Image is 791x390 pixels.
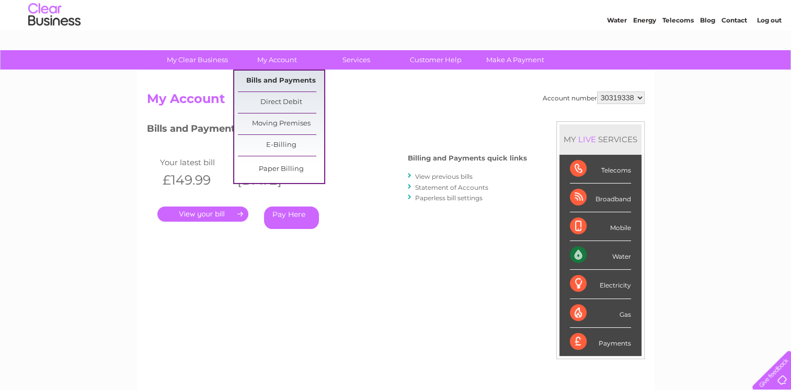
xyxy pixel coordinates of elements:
[594,5,666,18] a: 0333 014 3131
[147,91,645,111] h2: My Account
[234,50,320,70] a: My Account
[238,135,324,156] a: E-Billing
[232,169,307,191] th: [DATE]
[570,299,631,328] div: Gas
[756,44,781,52] a: Log out
[607,44,627,52] a: Water
[415,194,483,202] a: Paperless bill settings
[157,169,233,191] th: £149.99
[415,173,473,180] a: View previous bills
[570,155,631,183] div: Telecoms
[700,44,715,52] a: Blog
[408,154,527,162] h4: Billing and Payments quick links
[543,91,645,104] div: Account number
[570,241,631,270] div: Water
[157,207,248,222] a: .
[28,27,81,59] img: logo.png
[570,270,631,299] div: Electricity
[415,183,488,191] a: Statement of Accounts
[149,6,643,51] div: Clear Business is a trading name of Verastar Limited (registered in [GEOGRAPHIC_DATA] No. 3667643...
[238,159,324,180] a: Paper Billing
[238,113,324,134] a: Moving Premises
[570,183,631,212] div: Broadband
[559,124,641,154] div: MY SERVICES
[662,44,694,52] a: Telecoms
[393,50,479,70] a: Customer Help
[570,328,631,356] div: Payments
[472,50,558,70] a: Make A Payment
[147,121,527,140] h3: Bills and Payments
[238,71,324,91] a: Bills and Payments
[157,155,233,169] td: Your latest bill
[721,44,747,52] a: Contact
[576,134,598,144] div: LIVE
[154,50,240,70] a: My Clear Business
[313,50,399,70] a: Services
[633,44,656,52] a: Energy
[232,155,307,169] td: Invoice date
[238,92,324,113] a: Direct Debit
[264,207,319,229] a: Pay Here
[570,212,631,241] div: Mobile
